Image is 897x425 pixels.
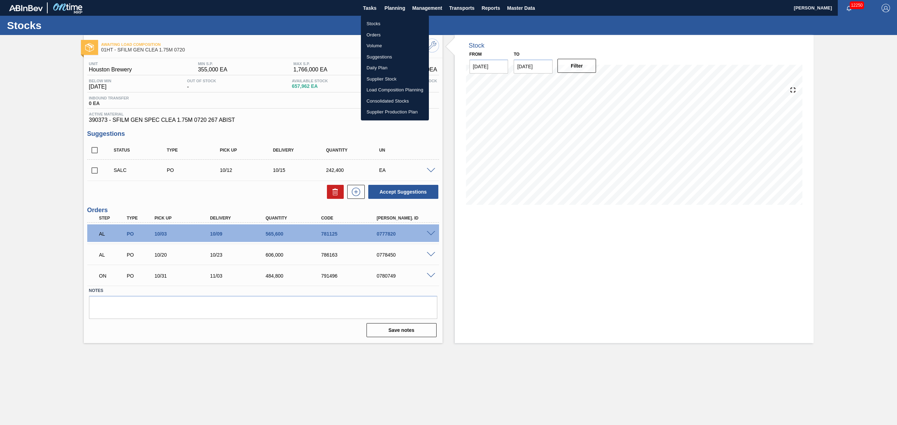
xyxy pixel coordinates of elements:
[361,106,429,118] a: Supplier Production Plan
[361,29,429,41] a: Orders
[361,51,429,63] a: Suggestions
[361,84,429,96] a: Load Composition Planning
[361,74,429,85] a: Supplier Stock
[361,18,429,29] a: Stocks
[361,40,429,51] a: Volume
[361,62,429,74] a: Daily Plan
[361,96,429,107] a: Consolidated Stocks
